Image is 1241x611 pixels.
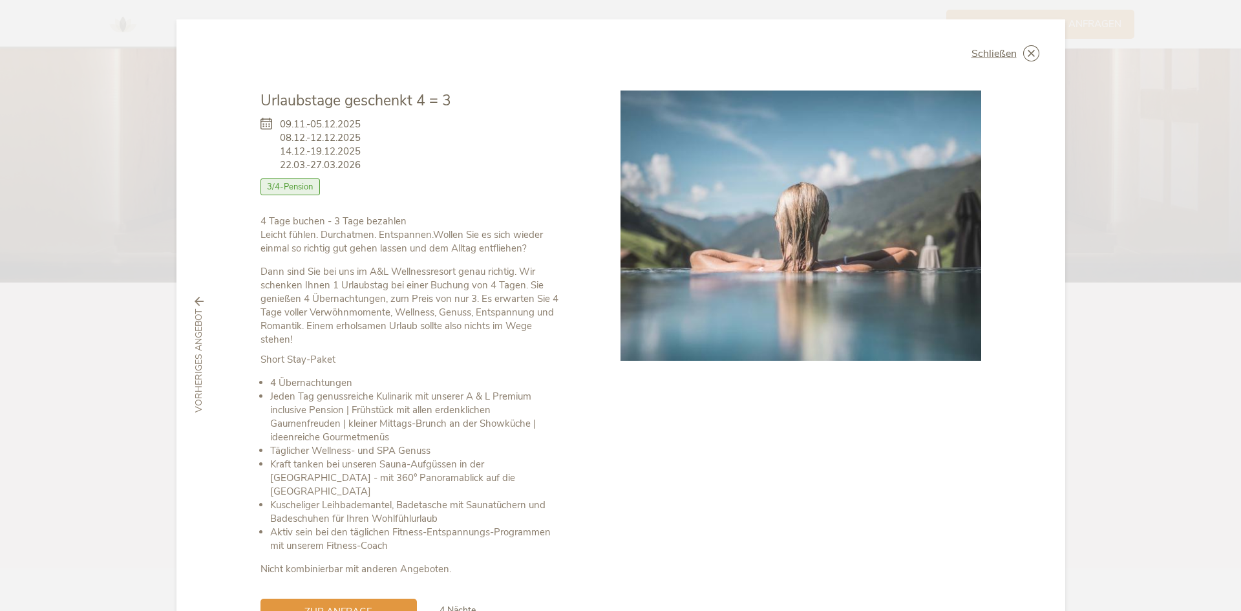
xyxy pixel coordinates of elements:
[260,178,321,195] span: 3/4-Pension
[971,48,1017,59] span: Schließen
[260,265,563,347] p: Dann sind Sie bei uns im A&L Wellnessresort genau richtig. Wir schenken Ihnen 1 Urlaubstag bei ei...
[270,390,563,444] li: Jeden Tag genussreiche Kulinarik mit unserer A & L Premium inclusive Pension | Frühstück mit alle...
[620,91,981,361] img: Urlaubstage geschenkt 4 = 3
[270,526,563,553] li: Aktiv sein bei den täglichen Fitness-Entspannungs-Programmen mit unserem Fitness-Coach
[270,498,563,526] li: Kuscheliger Leihbademantel, Badetasche mit Saunatüchern und Badeschuhen für Ihren Wohlfühlurlaub
[193,310,206,413] span: vorheriges Angebot
[270,458,563,498] li: Kraft tanken bei unseren Sauna-Aufgüssen in der [GEOGRAPHIC_DATA] - mit 360° Panoramablick auf di...
[270,376,563,390] li: 4 Übernachtungen
[260,353,335,366] strong: Short Stay-Paket
[260,228,543,255] strong: Wollen Sie es sich wieder einmal so richtig gut gehen lassen und dem Alltag entfliehen?
[280,118,361,172] span: 09.11.-05.12.2025 08.12.-12.12.2025 14.12.-19.12.2025 22.03.-27.03.2026
[260,215,407,228] b: 4 Tage buchen - 3 Tage bezahlen
[260,563,451,575] strong: Nicht kombinierbar mit anderen Angeboten.
[260,91,451,111] span: Urlaubstage geschenkt 4 = 3
[260,215,563,255] p: Leicht fühlen. Durchatmen. Entspannen.
[270,444,563,458] li: Täglicher Wellness- und SPA Genuss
